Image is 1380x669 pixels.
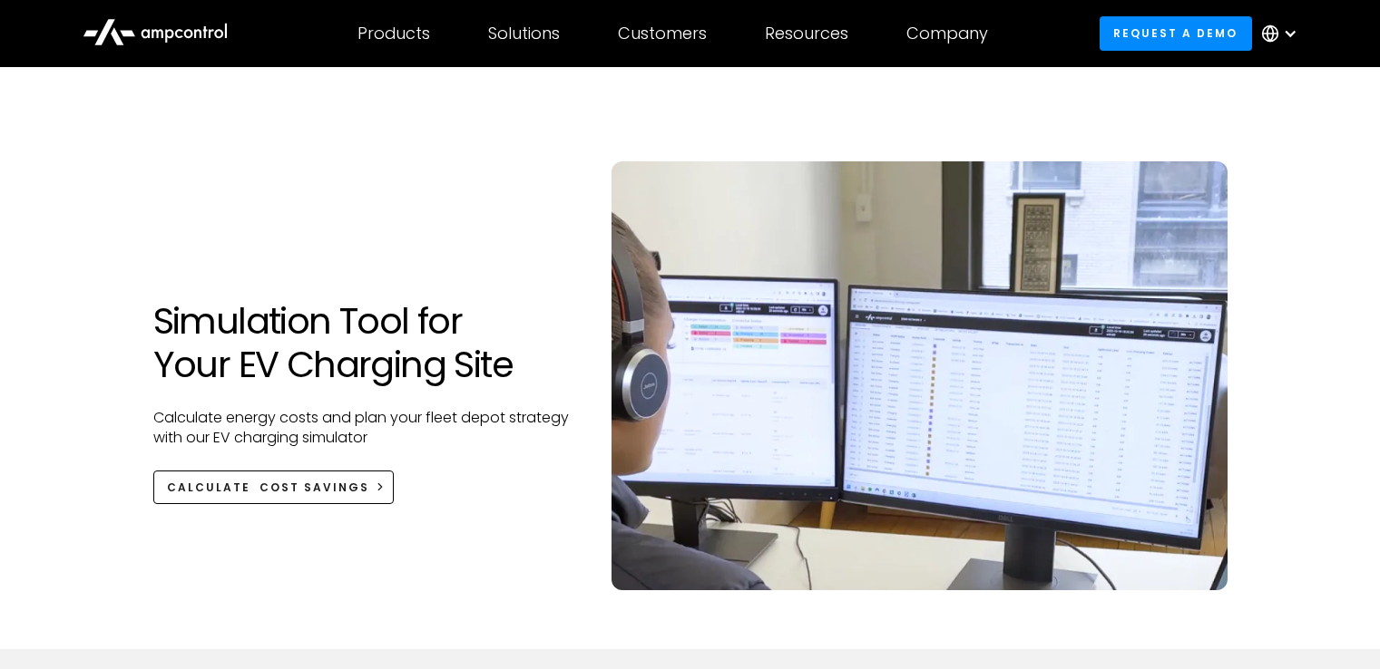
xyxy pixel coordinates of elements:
[167,480,369,496] div: Calculate Cost Savings
[357,24,430,44] div: Products
[153,299,583,386] h1: Simulation Tool for Your EV Charging Site
[153,408,583,449] p: Calculate energy costs and plan your fleet depot strategy with our EV charging simulator
[153,470,395,504] a: Calculate Cost Savings
[906,24,988,44] div: Company
[618,24,707,44] div: Customers
[765,24,848,44] div: Resources
[488,24,560,44] div: Solutions
[1100,16,1252,50] a: Request a demo
[612,161,1227,590] img: Simulation tool to simulate your ev charging site using Ampcontrol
